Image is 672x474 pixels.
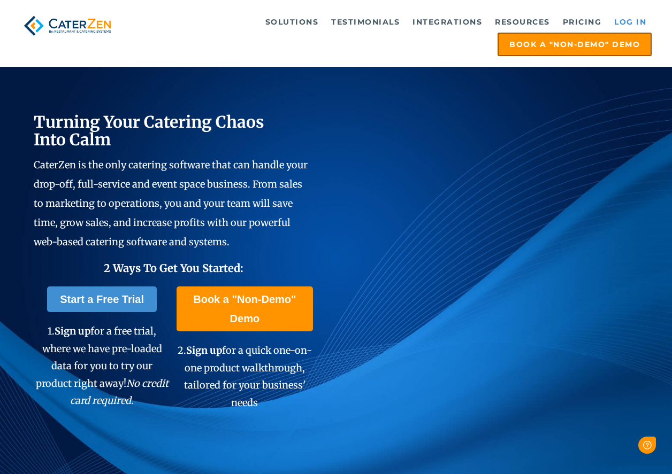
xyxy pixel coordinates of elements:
[47,286,157,312] a: Start a Free Trial
[407,11,487,33] a: Integrations
[70,377,169,407] em: No credit card required.
[186,344,222,356] span: Sign up
[55,325,90,337] span: Sign up
[577,432,660,462] iframe: Help widget launcher
[498,33,652,56] a: Book a "Non-Demo" Demo
[260,11,324,33] a: Solutions
[177,286,314,331] a: Book a "Non-Demo" Demo
[178,344,312,408] span: 2. for a quick one-on-one product walkthrough, tailored for your business' needs
[34,159,308,248] span: CaterZen is the only catering software that can handle your drop-off, full-service and event spac...
[490,11,555,33] a: Resources
[609,11,652,33] a: Log in
[558,11,607,33] a: Pricing
[104,261,243,275] span: 2 Ways To Get You Started:
[36,325,169,407] span: 1. for a free trial, where we have pre-loaded data for you to try our product right away!
[128,11,652,56] div: Navigation Menu
[20,11,114,40] img: caterzen
[34,112,264,150] span: Turning Your Catering Chaos Into Calm
[326,11,405,33] a: Testimonials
